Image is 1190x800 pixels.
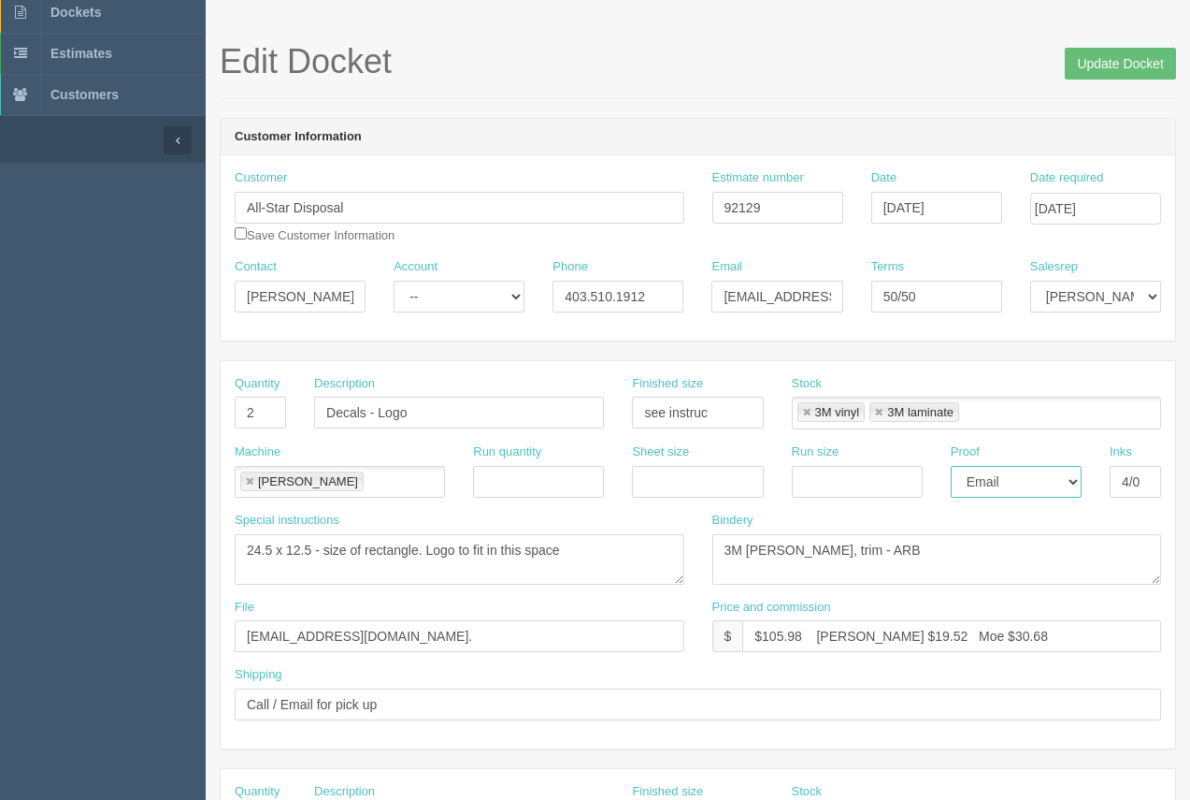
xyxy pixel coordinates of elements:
[712,169,804,187] label: Estimate number
[1030,258,1078,276] label: Salesrep
[792,375,823,393] label: Stock
[235,512,339,530] label: Special instructions
[632,444,689,461] label: Sheet size
[235,666,282,684] label: Shipping
[712,512,753,530] label: Bindery
[50,87,119,102] span: Customers
[815,406,860,418] div: 3M vinyl
[235,169,684,244] div: Save Customer Information
[314,375,375,393] label: Description
[235,599,254,617] label: File
[792,444,839,461] label: Run size
[552,258,588,276] label: Phone
[394,258,437,276] label: Account
[221,119,1175,156] header: Customer Information
[1110,444,1132,461] label: Inks
[235,375,280,393] label: Quantity
[632,375,703,393] label: Finished size
[712,599,831,617] label: Price and commission
[220,43,1176,80] h1: Edit Docket
[235,534,684,585] textarea: 24.5 x 12.5 - size of rectangle. Logo to fit in this space
[258,475,358,487] div: [PERSON_NAME]
[235,444,280,461] label: Machine
[235,169,287,187] label: Customer
[235,192,684,224] input: Enter customer name
[50,46,112,61] span: Estimates
[711,258,742,276] label: Email
[50,5,101,20] span: Dockets
[951,444,980,461] label: Proof
[712,620,743,652] div: $
[235,258,277,276] label: Contact
[712,534,1162,585] textarea: 3M [PERSON_NAME], trim - ARB
[887,406,953,418] div: 3M laminate
[1065,48,1176,80] input: Update Docket
[871,258,904,276] label: Terms
[1030,169,1104,187] label: Date required
[871,169,896,187] label: Date
[473,444,541,461] label: Run quantity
